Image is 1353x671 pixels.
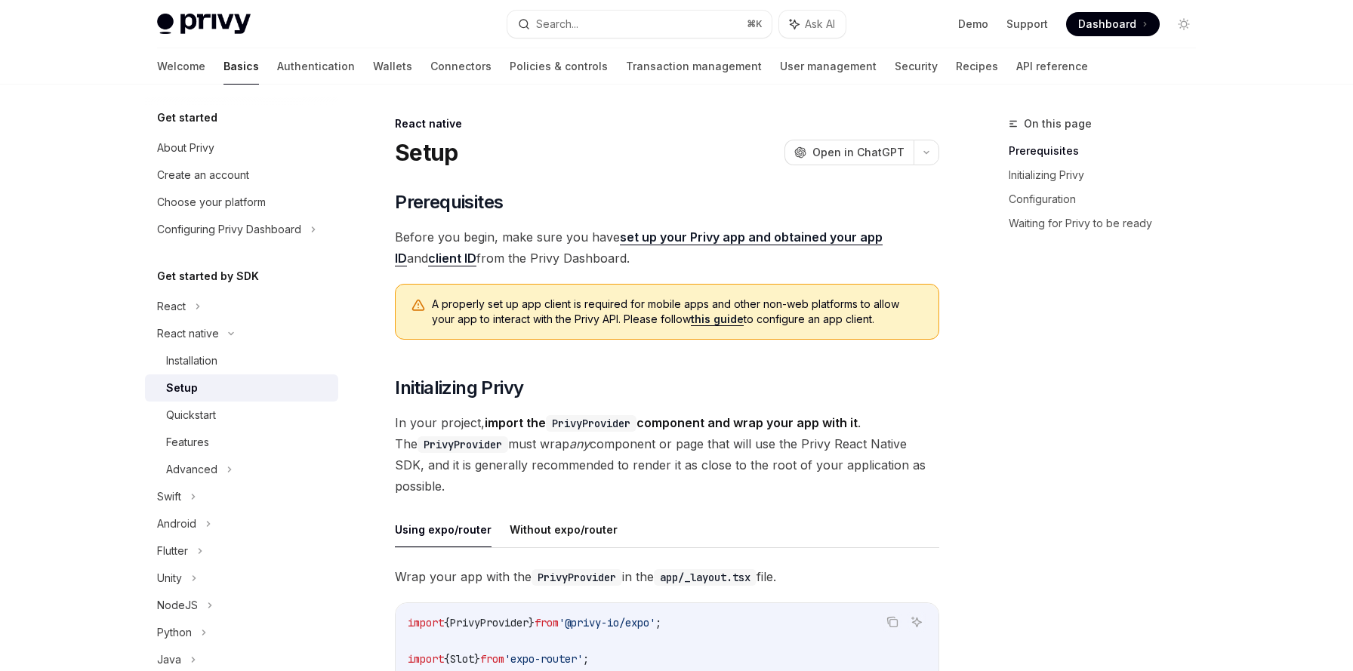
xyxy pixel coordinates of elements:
[157,325,219,343] div: React native
[1006,17,1048,32] a: Support
[1016,48,1088,85] a: API reference
[485,415,858,430] strong: import the component and wrap your app with it
[395,190,503,214] span: Prerequisites
[373,48,412,85] a: Wallets
[157,267,259,285] h5: Get started by SDK
[747,18,763,30] span: ⌘ K
[145,374,338,402] a: Setup
[395,512,492,547] button: Using expo/router
[812,145,905,160] span: Open in ChatGPT
[536,15,578,33] div: Search...
[166,433,209,451] div: Features
[145,429,338,456] a: Features
[895,48,938,85] a: Security
[883,612,902,632] button: Copy the contents from the code block
[1009,187,1208,211] a: Configuration
[504,652,583,666] span: 'expo-router'
[157,109,217,127] h5: Get started
[166,406,216,424] div: Quickstart
[157,651,181,669] div: Java
[157,515,196,533] div: Android
[395,116,939,131] div: React native
[559,616,655,629] span: '@privy-io/expo'
[395,229,883,266] a: set up your Privy app and obtained your app ID
[157,166,249,184] div: Create an account
[529,616,535,629] span: }
[418,436,508,453] code: PrivyProvider
[395,226,939,269] span: Before you begin, make sure you have and from the Privy Dashboard.
[1024,115,1092,133] span: On this page
[157,542,188,560] div: Flutter
[444,616,450,629] span: {
[1009,163,1208,187] a: Initializing Privy
[157,193,266,211] div: Choose your platform
[430,48,492,85] a: Connectors
[779,11,846,38] button: Ask AI
[166,379,198,397] div: Setup
[691,312,744,326] a: this guide
[166,460,217,479] div: Advanced
[166,352,217,370] div: Installation
[444,652,450,666] span: {
[277,48,355,85] a: Authentication
[428,251,476,266] a: client ID
[157,48,205,85] a: Welcome
[784,140,914,165] button: Open in ChatGPT
[1009,139,1208,163] a: Prerequisites
[395,412,939,497] span: In your project, . The must wrap component or page that will use the Privy React Native SDK, and ...
[408,652,444,666] span: import
[532,569,622,586] code: PrivyProvider
[450,652,474,666] span: Slot
[958,17,988,32] a: Demo
[157,569,182,587] div: Unity
[1009,211,1208,235] a: Waiting for Privy to be ready
[157,623,192,642] div: Python
[145,189,338,216] a: Choose your platform
[395,566,939,587] span: Wrap your app with the in the file.
[408,616,444,629] span: import
[1078,17,1136,32] span: Dashboard
[157,14,251,35] img: light logo
[655,616,661,629] span: ;
[907,612,926,632] button: Ask AI
[805,17,835,32] span: Ask AI
[474,652,480,666] span: }
[626,48,762,85] a: Transaction management
[780,48,877,85] a: User management
[145,162,338,189] a: Create an account
[510,48,608,85] a: Policies & controls
[145,402,338,429] a: Quickstart
[583,652,589,666] span: ;
[510,512,618,547] button: Without expo/router
[157,297,186,315] div: React
[395,376,523,400] span: Initializing Privy
[654,569,757,586] code: app/_layout.tsx
[480,652,504,666] span: from
[145,347,338,374] a: Installation
[956,48,998,85] a: Recipes
[450,616,529,629] span: PrivyProvider
[223,48,259,85] a: Basics
[157,220,301,239] div: Configuring Privy Dashboard
[1172,12,1196,36] button: Toggle dark mode
[395,139,458,166] h1: Setup
[1066,12,1160,36] a: Dashboard
[145,134,338,162] a: About Privy
[157,596,198,614] div: NodeJS
[157,139,214,157] div: About Privy
[157,488,181,506] div: Swift
[546,415,636,432] code: PrivyProvider
[432,297,923,327] span: A properly set up app client is required for mobile apps and other non-web platforms to allow you...
[569,436,590,451] em: any
[507,11,772,38] button: Search...⌘K
[535,616,559,629] span: from
[411,298,426,313] svg: Warning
